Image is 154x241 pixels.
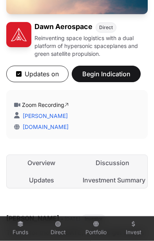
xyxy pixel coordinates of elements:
p: Reinventing space logistics with a dual platform of hypersonic spaceplanes and green satellite pr... [34,34,148,58]
a: Discussion [78,155,148,171]
button: Begin Indication [72,66,141,82]
span: Investor [85,216,103,222]
img: Dawn Aerospace [6,22,31,47]
iframe: Chat Widget [115,203,154,241]
a: Begin Indication [72,74,141,81]
a: Investment Summary [78,172,148,188]
a: [PERSON_NAME] [21,112,68,119]
a: Zoom Recording [22,101,69,108]
span: Direct [99,24,113,31]
span: Begin Indication [82,69,131,79]
a: Funds [5,218,36,239]
a: [DOMAIN_NAME] [20,123,69,130]
a: Updates [7,172,76,188]
nav: Tabs [7,155,147,188]
a: Direct [42,218,74,239]
a: Portfolio [80,218,112,239]
button: Updates on [6,66,69,82]
span: • [DATE] [61,216,80,222]
span: [PERSON_NAME] [6,214,59,222]
a: Overview [7,155,76,171]
h1: Dawn Aerospace [34,22,92,33]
